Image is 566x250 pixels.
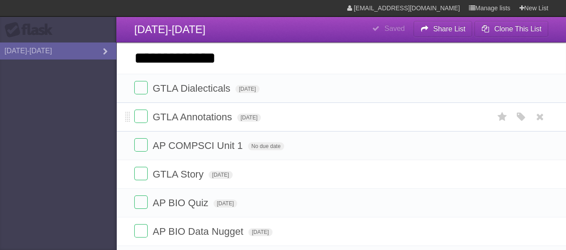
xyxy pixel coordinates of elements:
[153,111,234,123] span: GTLA Annotations
[153,169,206,180] span: GTLA Story
[134,81,148,94] label: Done
[235,85,260,93] span: [DATE]
[134,195,148,209] label: Done
[153,226,246,237] span: AP BIO Data Nugget
[4,22,58,38] div: Flask
[248,228,272,236] span: [DATE]
[213,199,238,208] span: [DATE]
[413,21,472,37] button: Share List
[494,25,541,33] b: Clone This List
[134,110,148,123] label: Done
[494,110,511,124] label: Star task
[237,114,261,122] span: [DATE]
[433,25,465,33] b: Share List
[153,140,245,151] span: AP COMPSCI Unit 1
[209,171,233,179] span: [DATE]
[153,83,233,94] span: GTLA Dialecticals
[474,21,548,37] button: Clone This List
[134,167,148,180] label: Done
[153,197,210,208] span: AP BIO Quiz
[134,224,148,237] label: Done
[134,23,205,35] span: [DATE]-[DATE]
[248,142,284,150] span: No due date
[384,25,404,32] b: Saved
[134,138,148,152] label: Done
